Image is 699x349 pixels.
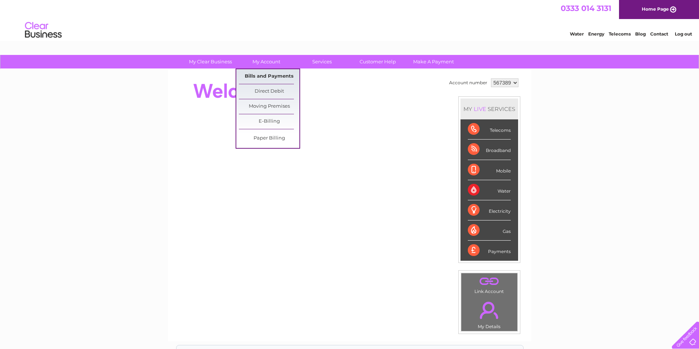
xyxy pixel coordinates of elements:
[468,180,511,200] div: Water
[468,119,511,140] div: Telecoms
[588,31,604,37] a: Energy
[239,131,299,146] a: Paper Billing
[236,55,296,68] a: My Account
[468,140,511,160] div: Broadband
[570,31,584,37] a: Water
[347,55,408,68] a: Customer Help
[180,55,241,68] a: My Clear Business
[460,99,518,119] div: MY SERVICES
[176,4,523,36] div: Clear Business is a trading name of Verastar Limited (registered in [GEOGRAPHIC_DATA] No. 3667643...
[609,31,631,37] a: Telecoms
[472,105,488,112] div: LIVE
[239,69,299,84] a: Bills and Payments
[461,273,518,296] td: Link Account
[239,99,299,114] a: Moving Premises
[468,220,511,241] div: Gas
[650,31,668,37] a: Contact
[675,31,692,37] a: Log out
[239,114,299,129] a: E-Billing
[468,160,511,180] div: Mobile
[561,4,611,13] a: 0333 014 3131
[463,275,516,288] a: .
[25,19,62,41] img: logo.png
[447,77,489,89] td: Account number
[635,31,646,37] a: Blog
[461,296,518,331] td: My Details
[239,84,299,99] a: Direct Debit
[463,297,516,323] a: .
[468,200,511,220] div: Electricity
[292,55,352,68] a: Services
[403,55,464,68] a: Make A Payment
[468,241,511,260] div: Payments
